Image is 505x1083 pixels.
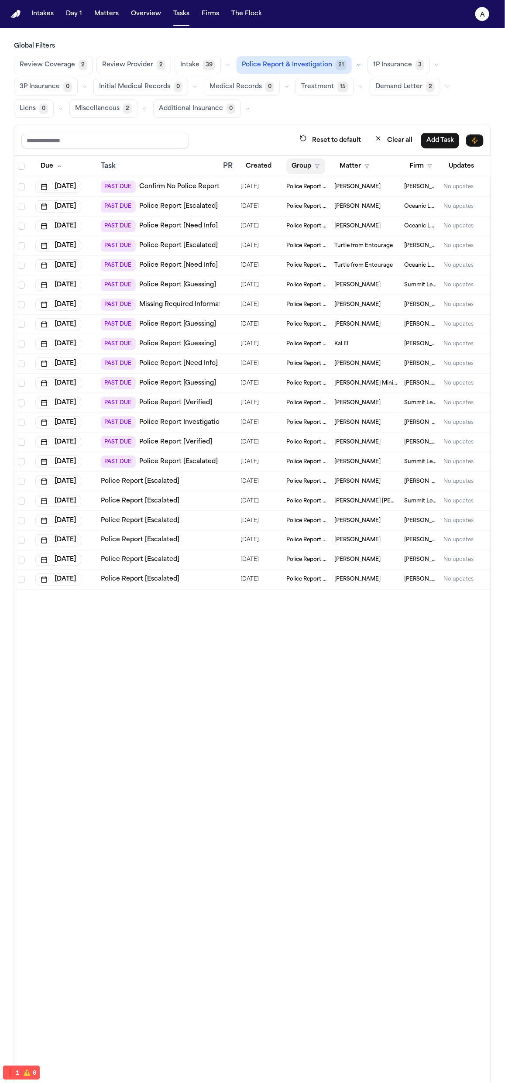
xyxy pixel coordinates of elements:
button: Immediate Task [466,134,484,147]
span: Intake [180,61,199,69]
span: Treatment [301,83,334,91]
button: Overview [127,6,165,22]
span: Miscellaneous [75,104,120,113]
button: Tasks [170,6,193,22]
button: Police Report & Investigation21 [237,56,352,74]
span: 1P Insurance [373,61,412,69]
button: Miscellaneous2 [69,100,137,118]
span: 0 [265,82,274,92]
span: Medical Records [210,83,262,91]
span: 0 [63,82,72,92]
button: Day 1 [62,6,86,22]
button: [DATE] [35,574,81,586]
button: Intakes [28,6,57,22]
button: Additional Insurance0 [153,100,241,118]
span: Demand Letter [375,83,423,91]
button: 3P Insurance0 [14,78,78,96]
span: Initial Medical Records [99,83,170,91]
span: Police Report & Investigation [242,61,332,69]
span: Liens [20,104,36,113]
button: Intake39 [175,56,221,74]
span: Additional Insurance [159,104,223,113]
h3: Global Filters [14,42,491,51]
button: Review Provider2 [96,56,171,74]
span: 2 [157,60,165,70]
span: 2 [123,103,132,114]
button: Treatment15 [295,78,354,96]
button: Medical Records0 [204,78,280,96]
span: 3 [416,60,424,70]
button: Liens0 [14,100,54,118]
button: Add Task [421,133,459,148]
span: 0 [227,103,235,114]
button: Review Coverage2 [14,56,93,74]
span: 0 [39,103,48,114]
span: 15 [337,82,348,92]
button: Initial Medical Records0 [93,78,188,96]
span: 0 [174,82,182,92]
span: 3P Insurance [20,83,60,91]
button: Reset to default [295,132,366,148]
span: Review Coverage [20,61,75,69]
span: Review Provider [102,61,153,69]
button: The Flock [228,6,265,22]
button: Matters [91,6,122,22]
img: Finch Logo [10,10,21,18]
span: 2 [79,60,87,70]
span: 2 [426,82,435,92]
button: Clear all [370,132,418,148]
button: 1P Insurance3 [368,56,430,74]
span: 21 [336,60,347,70]
a: Home [10,10,21,18]
button: Demand Letter2 [370,78,440,96]
button: Firms [198,6,223,22]
span: 39 [203,60,215,70]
